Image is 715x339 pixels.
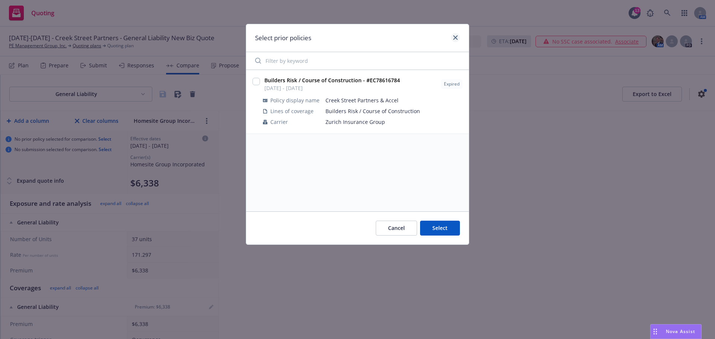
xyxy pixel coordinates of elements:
input: Filter by keyword [251,53,464,68]
h1: Select prior policies [255,33,311,43]
button: Cancel [376,221,417,236]
span: Builders Risk / Course of Construction [325,107,463,115]
button: Nova Assist [650,324,702,339]
span: Policy display name [270,96,320,104]
span: Expired [444,81,460,87]
span: Creek Street Partners & Accel [325,96,463,104]
strong: Builders Risk / Course of Construction - #EC78616784 [264,77,400,84]
span: Carrier [270,118,288,126]
span: Zurich Insurance Group [325,118,463,126]
span: [DATE] - [DATE] [264,84,400,92]
span: Lines of coverage [270,107,314,115]
div: Drag to move [651,324,660,339]
span: Nova Assist [666,328,695,335]
a: close [451,33,460,42]
button: Select [420,221,460,236]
